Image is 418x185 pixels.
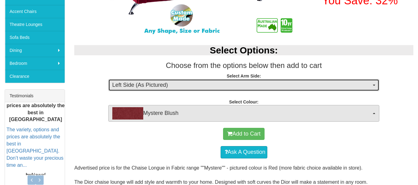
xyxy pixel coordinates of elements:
b: Select Options: [210,45,278,55]
a: Ask A Question [221,146,267,158]
a: Sofa Beds [5,31,65,44]
a: Dining [5,44,65,57]
a: Accent Chairs [5,5,65,18]
a: Bedroom [5,57,65,70]
a: The variety, options and prices are absolutely the best in [GEOGRAPHIC_DATA]. Don’t waste your pr... [6,127,63,168]
button: Add to Cart [223,128,265,140]
button: Left Side (As Pictured) [108,79,380,91]
b: The variety, options and prices are absolutely the best in [GEOGRAPHIC_DATA] [6,96,65,122]
p: Nawaf [6,172,65,179]
span: Left Side (As Pictured) [112,81,372,89]
button: Mystere BlushMystere Blush [108,105,380,122]
h3: Choose from the options below then add to cart [74,61,413,69]
a: Clearance [5,70,65,83]
span: Mystere Blush [112,107,372,120]
img: Mystere Blush [112,107,143,120]
b: by [26,173,32,178]
strong: Select Arm Side: [227,74,261,78]
div: Testimonials [5,90,65,102]
a: Theatre Lounges [5,18,65,31]
strong: Select Colour: [229,99,259,104]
